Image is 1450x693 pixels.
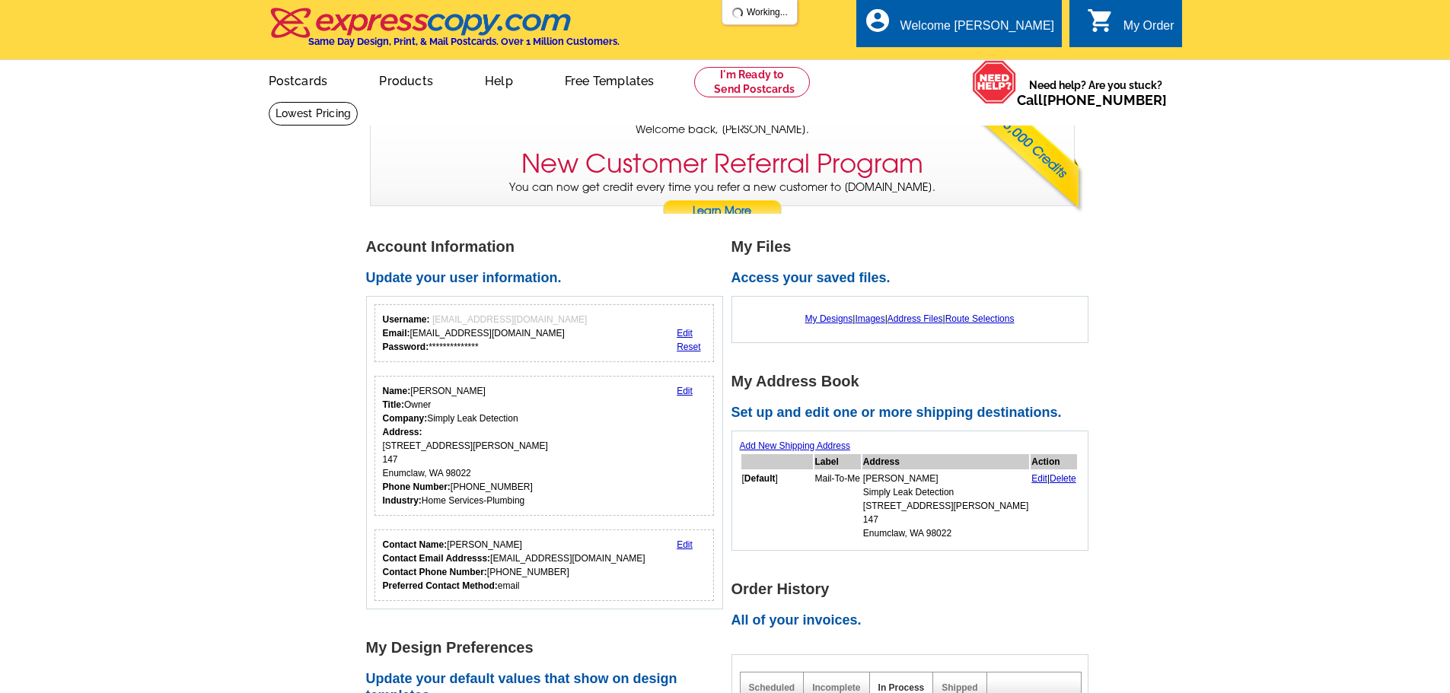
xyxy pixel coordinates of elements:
h2: Update your user information. [366,270,731,287]
a: Address Files [888,313,943,324]
strong: Contact Name: [383,539,448,550]
a: shopping_cart My Order [1087,17,1174,36]
a: Reset [677,342,700,352]
div: [PERSON_NAME] Owner Simply Leak Detection [STREET_ADDRESS][PERSON_NAME] 147 Enumclaw, WA 98022 [P... [383,384,548,507]
div: Your personal details. [374,376,715,516]
a: Delete [1050,473,1076,484]
strong: Title: [383,399,404,410]
strong: Email: [383,328,410,339]
a: My Designs [805,313,853,324]
a: Images [855,313,884,324]
th: Action [1031,454,1077,469]
div: | | | [740,304,1080,333]
img: help [972,60,1017,104]
b: Default [744,473,776,484]
th: Label [814,454,861,469]
strong: Password: [383,342,429,352]
h1: My Design Preferences [366,640,731,656]
span: Call [1017,92,1167,108]
td: [ ] [741,471,813,541]
strong: Company: [383,413,428,424]
h1: My Files [731,239,1097,255]
h1: Order History [731,581,1097,597]
img: loading... [731,7,744,19]
td: [PERSON_NAME] Simply Leak Detection [STREET_ADDRESS][PERSON_NAME] 147 Enumclaw, WA 98022 [862,471,1029,541]
strong: Industry: [383,495,422,506]
strong: Username: [383,314,430,325]
a: Edit [677,386,693,396]
a: Edit [1031,473,1047,484]
p: You can now get credit every time you refer a new customer to [DOMAIN_NAME]. [371,180,1074,223]
a: [PHONE_NUMBER] [1043,92,1167,108]
a: In Process [878,682,925,693]
h1: My Address Book [731,374,1097,389]
strong: Name: [383,386,411,396]
a: Route Selections [945,313,1015,324]
strong: Phone Number: [383,482,451,492]
strong: Preferred Contact Method: [383,580,498,591]
a: Postcards [244,62,352,97]
h1: Account Information [366,239,731,255]
a: Learn More [662,200,782,223]
strong: Contact Email Addresss: [383,553,491,564]
a: Edit [677,328,693,339]
span: Welcome back, [PERSON_NAME]. [636,122,809,138]
a: Incomplete [812,682,860,693]
i: account_circle [864,7,891,34]
a: Shipped [942,682,977,693]
a: Edit [677,539,693,550]
strong: Address: [383,427,422,437]
a: Scheduled [749,682,795,693]
div: Your login information. [374,304,715,362]
td: | [1031,471,1077,541]
span: [EMAIL_ADDRESS][DOMAIN_NAME] [432,314,587,325]
a: Help [460,62,537,97]
h2: Set up and edit one or more shipping destinations. [731,405,1097,421]
a: Free Templates [540,62,679,97]
h4: Same Day Design, Print, & Mail Postcards. Over 1 Million Customers. [308,36,620,47]
th: Address [862,454,1029,469]
td: Mail-To-Me [814,471,861,541]
a: Products [355,62,457,97]
h2: All of your invoices. [731,612,1097,629]
div: [PERSON_NAME] [EMAIL_ADDRESS][DOMAIN_NAME] [PHONE_NUMBER] email [383,538,645,593]
div: Welcome [PERSON_NAME] [900,19,1054,40]
h3: New Customer Referral Program [521,148,923,180]
span: Need help? Are you stuck? [1017,78,1174,108]
a: Same Day Design, Print, & Mail Postcards. Over 1 Million Customers. [269,18,620,47]
h2: Access your saved files. [731,270,1097,287]
strong: Contact Phone Number: [383,567,487,577]
i: shopping_cart [1087,7,1114,34]
a: Add New Shipping Address [740,440,850,451]
div: Who should we contact regarding order issues? [374,529,715,601]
